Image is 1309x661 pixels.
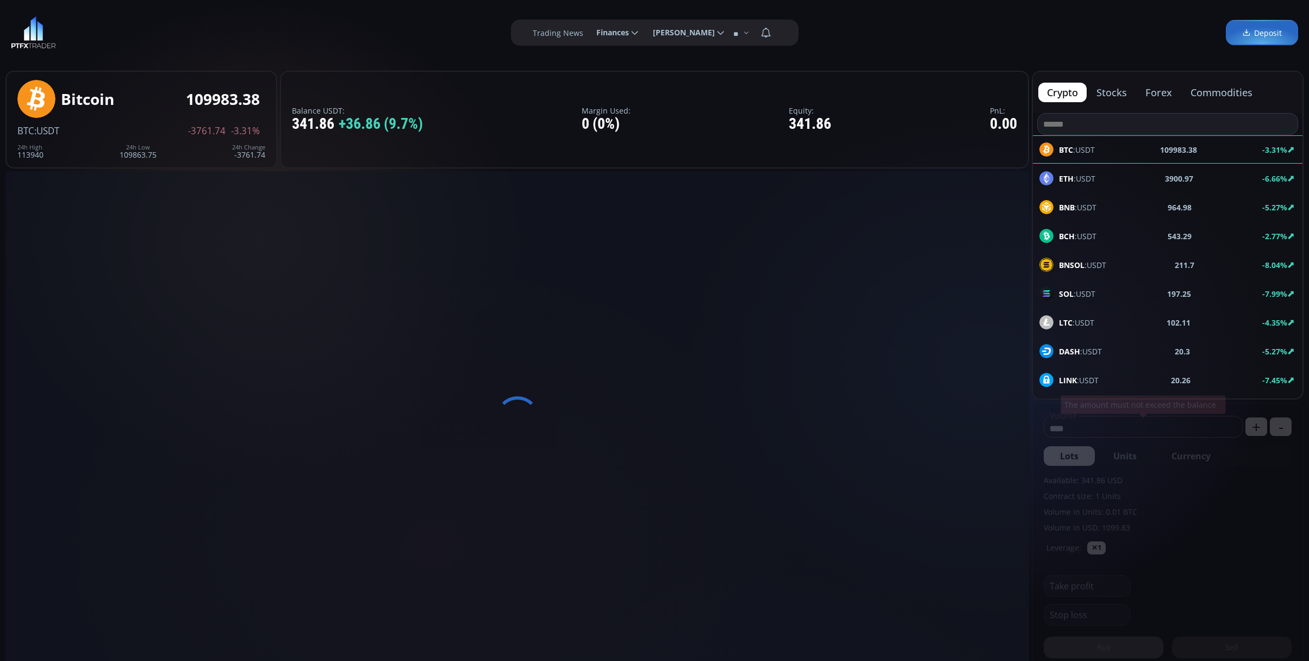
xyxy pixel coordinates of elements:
[1059,173,1095,184] span: :USDT
[1059,375,1077,385] b: LINK
[120,144,157,151] div: 24h Low
[188,126,226,136] span: -3761.74
[17,144,43,151] div: 24h High
[1165,173,1193,184] b: 3900.97
[339,116,423,133] span: +36.86 (9.7%)
[1059,259,1106,271] span: :USDT
[1167,317,1190,328] b: 102.11
[1088,83,1136,102] button: stocks
[1262,289,1287,299] b: -7.99%
[1059,317,1073,328] b: LTC
[1038,83,1087,102] button: crypto
[1059,231,1075,241] b: BCH
[11,16,56,49] img: LOGO
[1175,346,1190,357] b: 20.3
[292,116,423,133] div: 341.86
[1059,346,1080,357] b: DASH
[61,91,114,108] div: Bitcoin
[1059,346,1102,357] span: :USDT
[1059,375,1099,386] span: :USDT
[17,144,43,159] div: 113940
[17,124,34,137] span: BTC
[1262,260,1287,270] b: -8.04%
[645,22,715,43] span: [PERSON_NAME]
[990,116,1017,133] div: 0.00
[1171,375,1190,386] b: 20.26
[1262,173,1287,184] b: -6.66%
[990,107,1017,115] label: PnL:
[582,116,631,133] div: 0 (0%)
[789,116,831,133] div: 341.86
[232,144,265,151] div: 24h Change
[1059,202,1075,213] b: BNB
[582,107,631,115] label: Margin Used:
[1059,260,1084,270] b: BNSOL
[1059,288,1095,300] span: :USDT
[1226,20,1298,46] a: Deposit
[1168,202,1192,213] b: 964.98
[789,107,831,115] label: Equity:
[589,22,629,43] span: Finances
[232,144,265,159] div: -3761.74
[1059,173,1074,184] b: ETH
[292,107,423,115] label: Balance USDT:
[120,144,157,159] div: 109863.75
[1262,317,1287,328] b: -4.35%
[231,126,260,136] span: -3.31%
[1262,231,1287,241] b: -2.77%
[1059,289,1074,299] b: SOL
[1262,346,1287,357] b: -5.27%
[1168,230,1192,242] b: 543.29
[1262,202,1287,213] b: -5.27%
[34,124,59,137] span: :USDT
[1137,83,1181,102] button: forex
[533,27,583,39] label: Trading News
[1059,317,1094,328] span: :USDT
[1262,375,1287,385] b: -7.45%
[1175,259,1194,271] b: 211.7
[1242,27,1282,39] span: Deposit
[186,91,260,108] div: 109983.38
[1167,288,1191,300] b: 197.25
[1182,83,1261,102] button: commodities
[1059,230,1096,242] span: :USDT
[1059,202,1096,213] span: :USDT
